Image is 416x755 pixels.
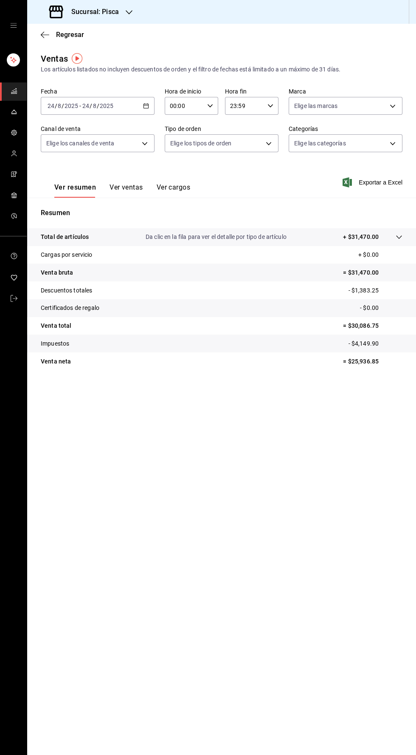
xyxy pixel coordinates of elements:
[72,53,82,64] img: Marcador de información sobre herramientas
[55,102,57,109] font: /
[79,102,81,109] font: -
[46,140,114,147] font: Elige los canales de venta
[294,102,337,109] font: Elige las marcas
[41,304,99,311] font: Certificados de regalo
[41,269,73,276] font: Venta bruta
[41,251,93,258] font: Cargas por servicio
[41,31,84,39] button: Regresar
[289,88,306,95] font: Marca
[294,140,346,147] font: Elige las categorías
[358,251,379,258] font: + $0.00
[146,233,287,240] font: Da clic en la fila para ver el detalle por tipo de artículo
[349,287,379,294] font: - $1,383.25
[64,102,79,109] input: ----
[41,340,69,347] font: Impuestos
[57,102,62,109] input: --
[41,287,92,294] font: Descuentos totales
[349,340,379,347] font: - $4,149.90
[289,125,318,132] font: Categorías
[343,358,379,365] font: = $25,936.85
[157,183,191,191] font: Ver cargos
[90,102,92,109] font: /
[225,88,247,95] font: Hora fin
[71,8,119,16] font: Sucursal: Pisca
[10,22,17,29] button: cajón abierto
[41,88,57,95] font: Fecha
[56,31,84,39] font: Regresar
[170,140,231,147] font: Elige los tipos de orden
[82,102,90,109] input: --
[41,209,70,217] font: Resumen
[165,125,201,132] font: Tipo de orden
[99,102,114,109] input: ----
[41,233,89,240] font: Total de artículos
[47,102,55,109] input: --
[54,183,96,191] font: Ver resumen
[41,54,68,64] font: Ventas
[344,177,402,187] button: Exportar a Excel
[41,66,340,73] font: Los artículos listados no incluyen descuentos de orden y el filtro de fechas está limitado a un m...
[97,102,99,109] font: /
[41,125,81,132] font: Canal de venta
[41,322,71,329] font: Venta total
[110,183,143,191] font: Ver ventas
[360,304,379,311] font: - $0.00
[343,322,379,329] font: = $30,086.75
[343,269,379,276] font: = $31,470.00
[165,88,201,95] font: Hora de inicio
[93,102,97,109] input: --
[54,183,190,198] div: pestañas de navegación
[343,233,379,240] font: + $31,470.00
[41,358,71,365] font: Venta neta
[359,179,402,186] font: Exportar a Excel
[62,102,64,109] font: /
